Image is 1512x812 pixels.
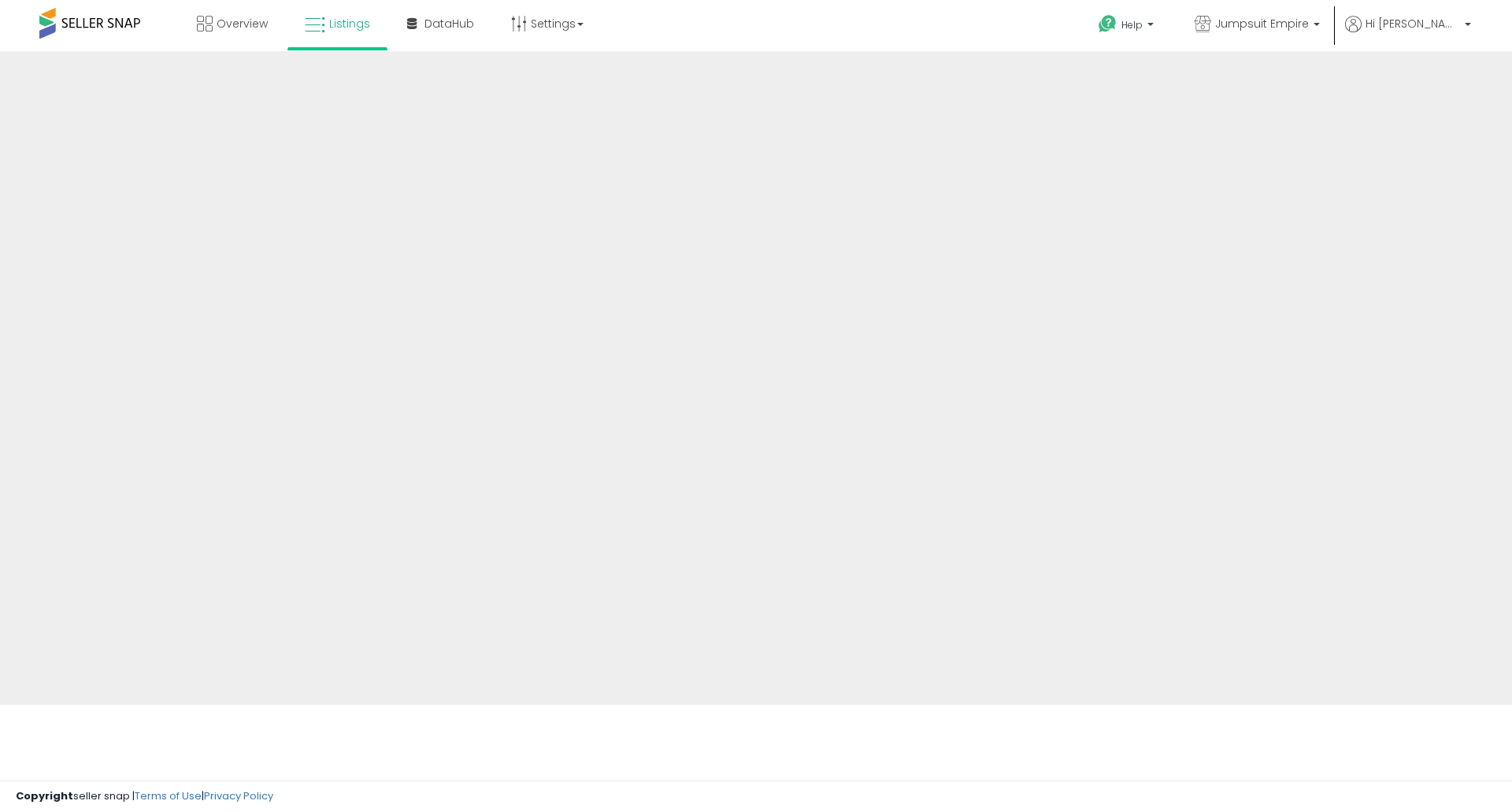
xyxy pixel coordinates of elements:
[1366,16,1460,32] span: Hi [PERSON_NAME]
[424,16,474,32] span: DataHub
[1121,18,1143,32] span: Help
[1098,14,1117,34] i: Get Help
[329,16,370,32] span: Listings
[1086,2,1169,51] a: Help
[217,16,268,32] span: Overview
[1215,16,1309,32] span: Jumpsuit Empire
[1345,16,1471,51] a: Hi [PERSON_NAME]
